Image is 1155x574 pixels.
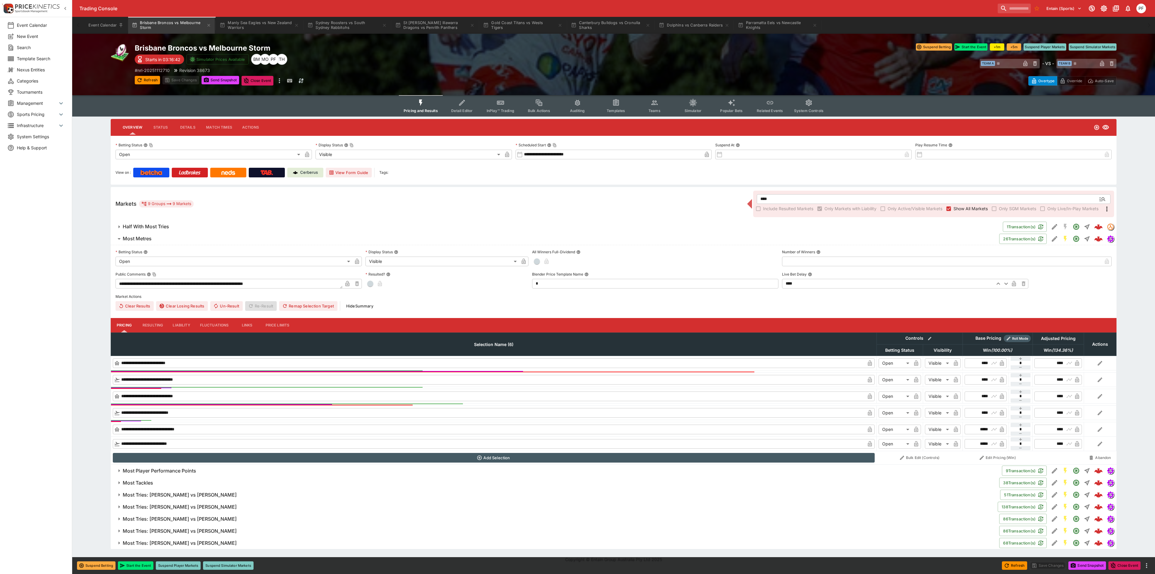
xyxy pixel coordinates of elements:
button: Auto-Save [1085,76,1116,86]
label: View on : [115,168,131,177]
img: rugby_league.png [111,43,130,63]
span: Infrastructure [17,122,57,129]
span: Help & Support [17,145,65,151]
button: Pricing [111,318,138,332]
button: 138Transaction(s) [998,502,1047,512]
h5: Markets [115,200,137,207]
div: Open [879,375,911,385]
p: Scheduled Start [516,142,546,148]
button: Simulator Prices Available [186,54,249,64]
th: Actions [1084,332,1116,356]
a: 743f9b19-099d-475a-8261-377f7bdada6d [1092,465,1104,477]
div: Open [879,392,911,401]
span: Betting Status [879,347,921,354]
span: Un-Result [210,301,242,311]
button: 68Transaction(s) [999,538,1047,548]
button: Close Event [1108,561,1141,570]
div: Open [879,439,911,449]
button: 26Transaction(s) [999,234,1047,244]
button: SGM Enabled [1060,233,1071,244]
button: Most Tries: [PERSON_NAME] vs [PERSON_NAME] [111,513,999,525]
div: Visible [925,392,951,401]
h6: Most Tries: [PERSON_NAME] vs [PERSON_NAME] [123,528,237,534]
span: System Settings [17,133,65,140]
button: Open [1071,221,1082,232]
img: logo-cerberus--red.svg [1094,527,1103,535]
button: Edit Detail [1049,233,1060,244]
th: Adjusted Pricing [1033,332,1084,344]
span: Re-Result [245,301,277,311]
p: Betting Status [115,142,142,148]
button: Edit Detail [1049,465,1060,476]
div: Matthew Oliver [260,54,270,65]
h6: Most Metres [123,236,152,242]
button: HideSummary [343,301,377,311]
button: No Bookmarks [1032,4,1042,13]
h6: Most Tackles [123,480,153,486]
span: Detail Editor [451,108,473,113]
div: Visible [925,358,951,368]
span: System Controls [794,108,824,113]
div: 9 Groups 9 Markets [141,200,191,207]
p: Auto-Save [1095,78,1114,84]
p: Suspend At [715,142,735,148]
button: Half With Most Tries [111,221,1003,233]
p: Blender Price Template Name [532,272,583,277]
span: Related Events [757,108,783,113]
div: Visible [925,425,951,434]
span: Event Calendar [17,22,65,28]
div: Visible [925,375,951,385]
div: Show/hide Price Roll mode configuration. [1004,335,1031,342]
th: Controls [876,332,962,344]
button: Actions [237,120,264,135]
span: Templates [607,108,625,113]
button: Dolphins vs Canberra Raiders [655,17,733,34]
img: Betcha [140,170,162,175]
img: Cerberus [293,170,298,175]
div: Peter Fairgrieve [1136,4,1146,13]
button: +5m [1007,43,1021,51]
img: TabNZ [260,170,273,175]
span: Visibility [927,347,958,354]
button: 1Transaction(s) [1003,222,1047,232]
span: Tournaments [17,89,65,95]
button: Straight [1082,513,1092,524]
svg: Open [1073,503,1080,510]
button: Number of Winners [816,250,821,254]
div: 743f9b19-099d-475a-8261-377f7bdada6d [1094,466,1103,475]
div: Open [879,358,911,368]
p: Resulted? [365,272,385,277]
button: Live Bet Delay [808,272,812,276]
img: Sportsbook Management [15,10,48,13]
span: Only Active/Visible Markets [888,205,942,212]
button: Suspend Betting [77,561,115,570]
img: logo-cerberus--red.svg [1094,515,1103,523]
button: 86Transaction(s) [999,526,1047,536]
button: Parramatta Eels vs Newcastle Knights [734,17,821,34]
input: search [998,4,1031,13]
button: SGM Enabled [1060,526,1071,536]
button: Copy To Clipboard [553,143,557,147]
h6: Most Player Performance Points [123,468,196,474]
button: Straight [1082,221,1092,232]
span: Teams [648,108,661,113]
button: Most Tries: [PERSON_NAME] vs [PERSON_NAME] [111,501,998,513]
button: Display StatusCopy To Clipboard [344,143,348,147]
svg: Visible [1102,124,1109,131]
span: Bulk Actions [528,108,550,113]
button: Blender Price Template Name [584,272,589,276]
button: Open [1071,538,1082,548]
span: Search [17,44,65,51]
button: Display Status [394,250,398,254]
button: Bulk Edit (Controls) [878,453,961,463]
button: Open [1071,233,1082,244]
div: tradingmodel [1107,223,1114,230]
label: Market Actions [115,292,1112,301]
button: Open [1071,477,1082,488]
button: Send Snapshot [1068,561,1106,570]
span: InPlay™ Trading [487,108,514,113]
div: Open [115,150,302,159]
button: +1m [990,43,1004,51]
button: Suspend Player Markets [156,561,201,570]
span: Show All Markets [953,205,988,212]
